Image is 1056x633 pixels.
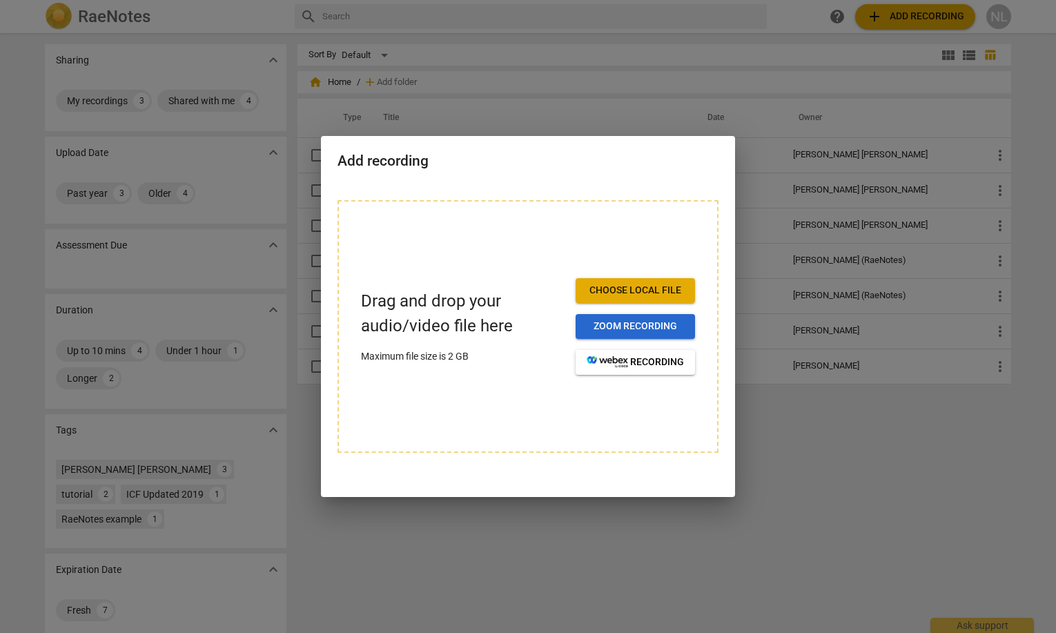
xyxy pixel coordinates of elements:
[587,284,684,298] span: Choose local file
[576,314,695,339] button: Zoom recording
[587,320,684,333] span: Zoom recording
[576,278,695,303] button: Choose local file
[361,289,565,338] p: Drag and drop your audio/video file here
[361,349,565,364] p: Maximum file size is 2 GB
[338,153,718,170] h2: Add recording
[587,356,684,369] span: recording
[576,350,695,375] button: recording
